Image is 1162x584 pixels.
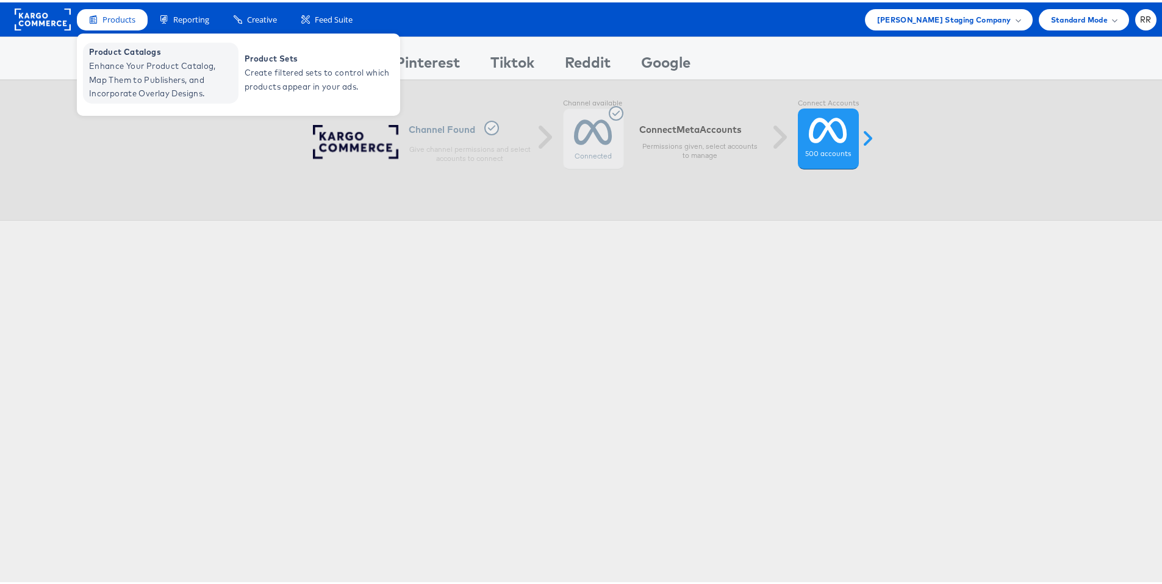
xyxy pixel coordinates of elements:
h6: Channel Found [409,118,531,136]
span: meta [676,121,700,133]
span: Standard Mode [1051,11,1108,24]
p: Permissions given, select accounts to manage [639,139,761,158]
span: [PERSON_NAME] Staging Company [877,11,1011,24]
h6: Connect Accounts [639,121,761,133]
span: Products [102,12,135,23]
span: Creative [247,12,277,23]
label: 500 accounts [805,147,851,157]
div: Reddit [565,49,611,77]
p: Give channel permissions and select accounts to connect [409,142,531,162]
span: RR [1140,13,1152,21]
span: Product Catalogs [89,43,235,57]
a: Product Sets Create filtered sets to control which products appear in your ads. [238,40,394,101]
div: Google [641,49,690,77]
a: Product Catalogs Enhance Your Product Catalog, Map Them to Publishers, and Incorporate Overlay De... [83,40,238,101]
div: Tiktok [490,49,534,77]
label: Connect Accounts [798,96,859,106]
label: Channel available [563,96,624,106]
div: Pinterest [395,49,460,77]
span: Reporting [173,12,209,23]
span: Enhance Your Product Catalog, Map Them to Publishers, and Incorporate Overlay Designs. [89,57,235,98]
span: Product Sets [245,49,391,63]
span: Create filtered sets to control which products appear in your ads. [245,63,391,91]
span: Feed Suite [315,12,353,23]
